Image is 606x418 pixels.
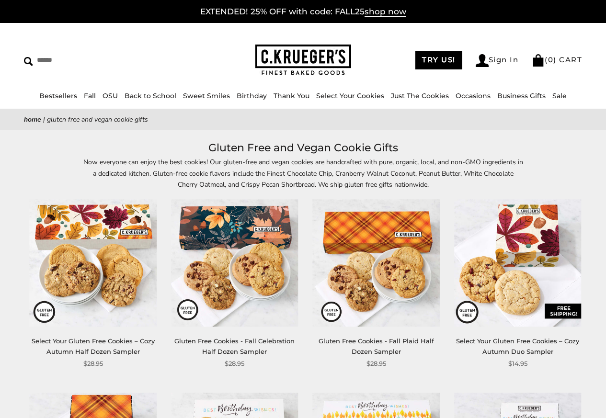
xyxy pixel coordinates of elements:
p: Now everyone can enjoy the best cookies! Our gluten-free and vegan cookies are handcrafted with p... [83,157,524,190]
span: $28.95 [225,359,244,369]
span: shop now [365,7,406,17]
a: Fall [84,91,96,100]
span: $28.95 [366,359,386,369]
a: TRY US! [415,51,462,69]
h1: Gluten Free and Vegan Cookie Gifts [38,139,568,157]
a: Bestsellers [39,91,77,100]
span: | [43,115,45,124]
a: Thank You [274,91,309,100]
a: Gluten Free Cookies - Fall Celebration Half Dozen Sampler [174,337,295,355]
img: Select Your Gluten Free Cookies – Cozy Autumn Half Dozen Sampler [30,200,157,327]
img: Gluten Free Cookies - Fall Plaid Half Dozen Sampler [313,200,440,327]
span: Gluten Free and Vegan Cookie Gifts [47,115,148,124]
a: Sale [552,91,567,100]
a: Select Your Gluten Free Cookies – Cozy Autumn Duo Sampler [456,337,579,355]
a: Just The Cookies [391,91,449,100]
a: EXTENDED! 25% OFF with code: FALL25shop now [200,7,406,17]
a: Sweet Smiles [183,91,230,100]
a: Business Gifts [497,91,546,100]
a: Select Your Gluten Free Cookies – Cozy Autumn Half Dozen Sampler [32,337,155,355]
a: Home [24,115,41,124]
a: Back to School [125,91,176,100]
a: Select Your Cookies [316,91,384,100]
a: (0) CART [532,55,582,64]
input: Search [24,53,152,68]
a: Sign In [476,54,519,67]
span: $28.95 [83,359,103,369]
a: OSU [103,91,118,100]
img: Gluten Free Cookies - Fall Celebration Half Dozen Sampler [171,200,298,327]
img: Select Your Gluten Free Cookies – Cozy Autumn Duo Sampler [454,200,581,327]
nav: breadcrumbs [24,114,582,125]
span: $14.95 [508,359,527,369]
img: Account [476,54,489,67]
span: 0 [548,55,554,64]
a: Gluten Free Cookies - Fall Plaid Half Dozen Sampler [319,337,434,355]
a: Occasions [456,91,491,100]
img: Search [24,57,33,66]
a: Birthday [237,91,267,100]
img: Bag [532,54,545,67]
img: C.KRUEGER'S [255,45,351,76]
